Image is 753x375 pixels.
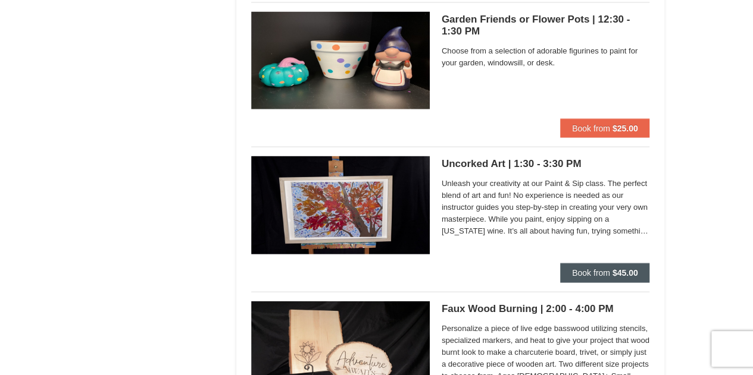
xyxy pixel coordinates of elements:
[442,158,650,170] h5: Uncorked Art | 1:30 - 3:30 PM
[572,268,610,278] span: Book from
[442,303,650,315] h5: Faux Wood Burning | 2:00 - 4:00 PM
[613,124,638,133] strong: $25.00
[442,14,650,37] h5: Garden Friends or Flower Pots | 12:30 - 1:30 PM
[560,119,650,138] button: Book from $25.00
[572,124,610,133] span: Book from
[251,156,430,254] img: 6619869-1734-2c71af4d.jpg
[442,45,650,69] span: Choose from a selection of adorable figurines to paint for your garden, windowsill, or desk.
[613,268,638,278] strong: $45.00
[251,12,430,109] img: 6619869-1481-624a2ad1.jpg
[560,263,650,282] button: Book from $45.00
[442,178,650,237] span: Unleash your creativity at our Paint & Sip class. The perfect blend of art and fun! No experience...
